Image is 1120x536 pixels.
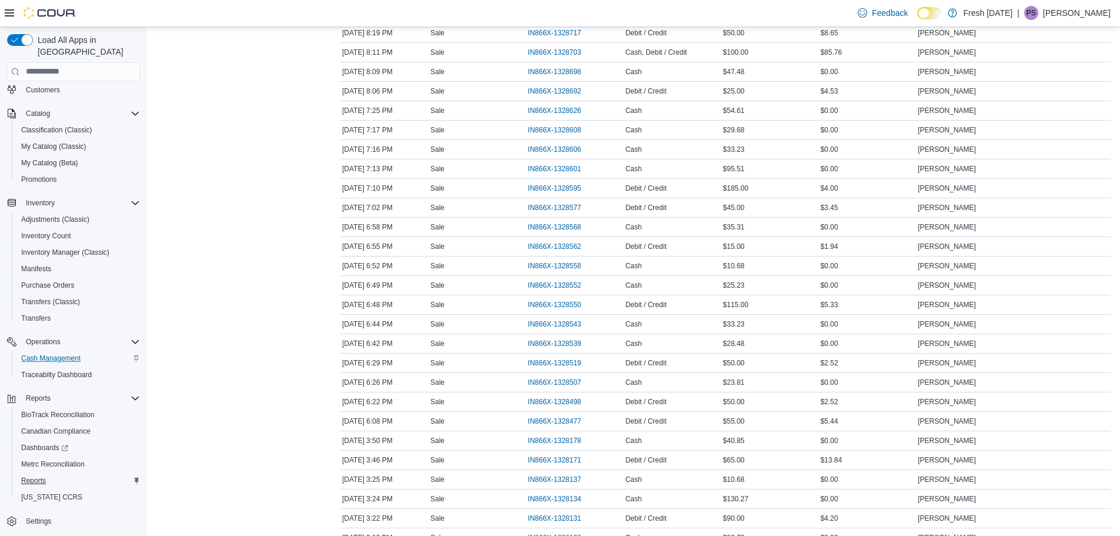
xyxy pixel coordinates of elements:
[430,455,444,465] p: Sale
[528,242,581,251] span: IN866X-1328562
[21,297,80,307] span: Transfers (Classic)
[818,356,915,370] div: $2.52
[430,378,444,387] p: Sale
[818,453,915,467] div: $13.84
[528,436,581,445] span: IN866X-1328178
[21,106,55,121] button: Catalog
[818,239,915,254] div: $1.94
[16,368,96,382] a: Traceabilty Dashboard
[21,391,140,405] span: Reports
[818,201,915,215] div: $3.45
[918,358,976,368] span: [PERSON_NAME]
[430,358,444,368] p: Sale
[723,242,745,251] span: $15.00
[16,245,140,259] span: Inventory Manager (Classic)
[21,175,57,184] span: Promotions
[16,262,140,276] span: Manifests
[918,86,976,96] span: [PERSON_NAME]
[16,172,140,187] span: Promotions
[16,262,56,276] a: Manifests
[21,460,85,469] span: Metrc Reconciliation
[528,145,581,154] span: IN866X-1328606
[26,517,51,526] span: Settings
[16,156,83,170] a: My Catalog (Beta)
[21,83,65,97] a: Customers
[21,370,92,379] span: Traceabilty Dashboard
[16,408,99,422] a: BioTrack Reconciliation
[12,244,145,261] button: Inventory Manager (Classic)
[918,339,976,348] span: [PERSON_NAME]
[21,443,68,452] span: Dashboards
[16,123,97,137] a: Classification (Classic)
[918,203,976,212] span: [PERSON_NAME]
[21,335,140,349] span: Operations
[918,417,976,426] span: [PERSON_NAME]
[16,139,140,154] span: My Catalog (Classic)
[723,203,745,212] span: $45.00
[12,350,145,367] button: Cash Management
[340,142,428,157] div: [DATE] 7:16 PM
[12,367,145,383] button: Traceabilty Dashboard
[723,106,745,115] span: $54.61
[26,198,55,208] span: Inventory
[626,261,642,271] span: Cash
[818,220,915,234] div: $0.00
[528,319,581,329] span: IN866X-1328543
[626,242,667,251] span: Debit / Credit
[918,125,976,135] span: [PERSON_NAME]
[21,514,56,528] a: Settings
[528,417,581,426] span: IN866X-1328477
[528,164,581,174] span: IN866X-1328601
[528,239,593,254] button: IN866X-1328562
[528,395,593,409] button: IN866X-1328498
[528,397,581,407] span: IN866X-1328498
[918,242,976,251] span: [PERSON_NAME]
[2,81,145,98] button: Customers
[21,248,109,257] span: Inventory Manager (Classic)
[723,436,745,445] span: $40.85
[1043,6,1111,20] p: [PERSON_NAME]
[528,104,593,118] button: IN866X-1328626
[918,222,976,232] span: [PERSON_NAME]
[1024,6,1038,20] div: Paige Sampson
[430,261,444,271] p: Sale
[818,162,915,176] div: $0.00
[626,86,667,96] span: Debit / Credit
[918,397,976,407] span: [PERSON_NAME]
[818,26,915,40] div: $8.65
[21,158,78,168] span: My Catalog (Beta)
[528,281,581,290] span: IN866X-1328552
[16,457,89,471] a: Metrc Reconciliation
[340,278,428,292] div: [DATE] 6:49 PM
[528,414,593,428] button: IN866X-1328477
[430,145,444,154] p: Sale
[16,351,140,365] span: Cash Management
[21,106,140,121] span: Catalog
[12,122,145,138] button: Classification (Classic)
[430,125,444,135] p: Sale
[21,492,82,502] span: [US_STATE] CCRS
[16,229,76,243] a: Inventory Count
[528,222,581,232] span: IN866X-1328568
[16,457,140,471] span: Metrc Reconciliation
[16,408,140,422] span: BioTrack Reconciliation
[918,184,976,193] span: [PERSON_NAME]
[12,138,145,155] button: My Catalog (Classic)
[626,455,667,465] span: Debit / Credit
[528,203,581,212] span: IN866X-1328577
[16,139,91,154] a: My Catalog (Classic)
[12,440,145,456] a: Dashboards
[21,281,75,290] span: Purchase Orders
[528,86,581,96] span: IN866X-1328692
[528,184,581,193] span: IN866X-1328595
[340,453,428,467] div: [DATE] 3:46 PM
[818,104,915,118] div: $0.00
[340,104,428,118] div: [DATE] 7:25 PM
[818,395,915,409] div: $2.52
[917,19,918,20] span: Dark Mode
[723,125,745,135] span: $29.68
[340,181,428,195] div: [DATE] 7:10 PM
[16,424,95,438] a: Canadian Compliance
[528,298,593,312] button: IN866X-1328550
[626,184,667,193] span: Debit / Credit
